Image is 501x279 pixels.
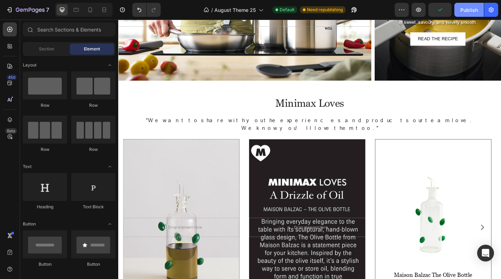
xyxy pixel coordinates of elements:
span: Layout [23,62,36,68]
button: Publish [454,3,484,17]
p: We know you'll love them too." [31,115,391,124]
span: August Theme 25 [214,6,256,14]
input: Search Sections & Elements [23,22,115,36]
span: Button [23,221,36,227]
div: Heading [23,204,67,210]
div: Undo/Redo [132,3,161,17]
a: Maison Balzac The Olive Bottle [288,160,405,276]
span: Toggle open [104,218,115,230]
span: Section [39,46,54,52]
div: Beta [5,128,17,134]
div: Open Intercom Messenger [477,245,494,261]
div: Text Block [71,204,115,210]
div: Row [23,146,67,153]
span: Toggle open [104,60,115,71]
div: Publish [460,6,478,14]
span: Element [84,46,100,52]
div: 450 [7,75,17,80]
span: Default [280,7,294,13]
span: Need republishing [307,7,343,13]
div: Button [71,261,115,267]
h2: Minimax Loves [5,84,416,100]
span: Toggle open [104,161,115,172]
button: 7 [3,3,52,17]
div: Drop element here [193,226,231,231]
img: Maison Balzac The Olive Bottle | Minimax [288,160,405,276]
span: Text [23,163,32,170]
iframe: Design area [118,20,501,279]
button: Carousel Next Arrow [390,219,410,238]
span: / [211,6,213,14]
div: Row [71,102,115,109]
div: Row [23,102,67,109]
div: Row [71,146,115,153]
p: 7 [46,6,49,14]
p: "We want to share with you the experiences and products our team love. [31,106,391,115]
div: Button [23,261,67,267]
div: Drop element here [55,226,92,231]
